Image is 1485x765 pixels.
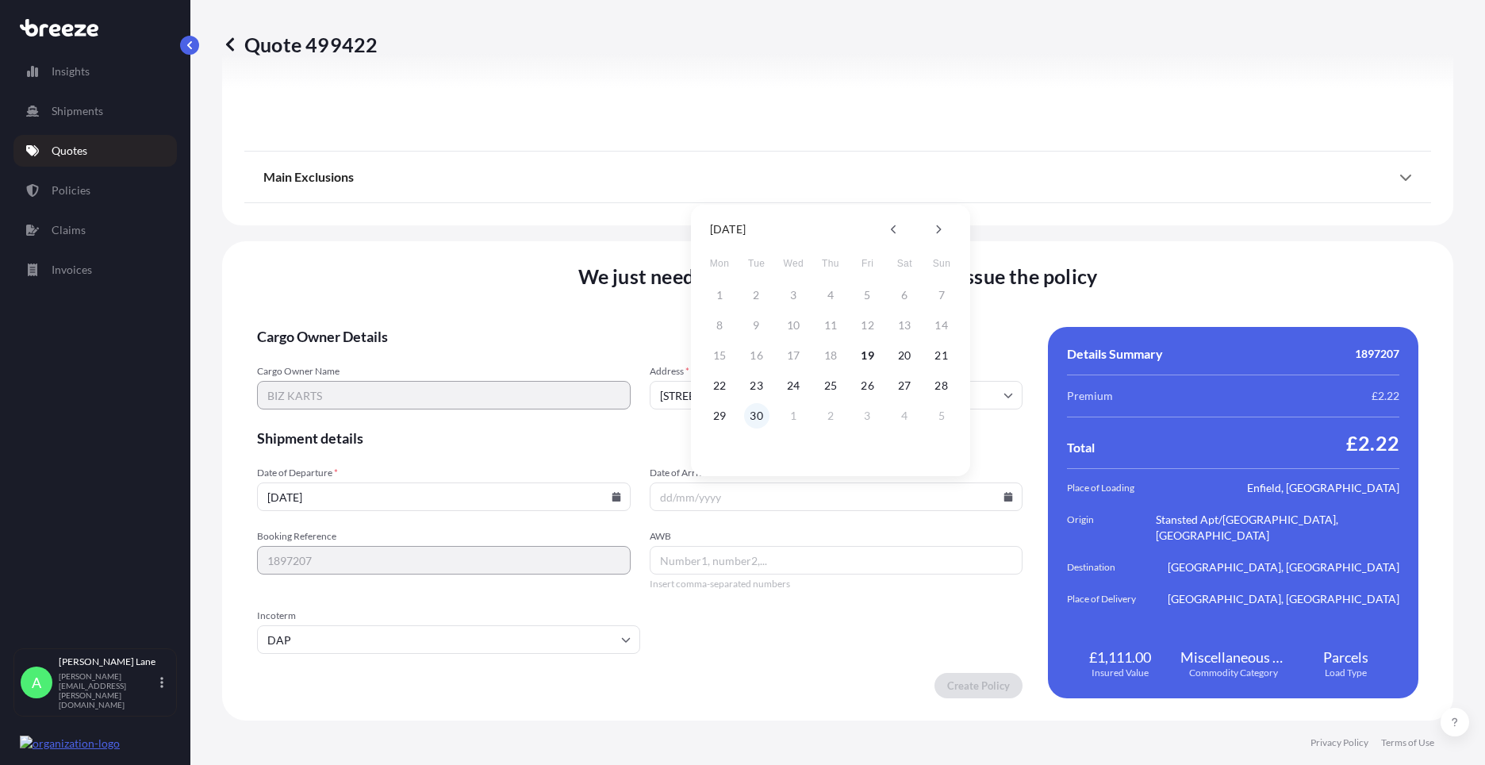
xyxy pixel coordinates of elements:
[816,248,845,279] span: Thursday
[257,365,631,378] span: Cargo Owner Name
[781,403,806,429] button: 1
[929,403,954,429] button: 5
[263,169,354,185] span: Main Exclusions
[1089,648,1151,667] span: £1,111.00
[52,63,90,79] p: Insights
[855,403,881,429] button: 3
[578,263,1098,289] span: We just need a few more details before we issue the policy
[1310,736,1368,749] a: Privacy Policy
[650,546,1023,575] input: Number1, number2,...
[1189,667,1278,679] span: Commodity Category
[742,248,771,279] span: Tuesday
[13,254,177,286] a: Invoices
[52,103,103,119] p: Shipments
[13,175,177,206] a: Policies
[257,327,1023,346] span: Cargo Owner Details
[1168,591,1399,607] span: [GEOGRAPHIC_DATA], [GEOGRAPHIC_DATA]
[781,373,806,398] button: 24
[222,32,378,57] p: Quote 499422
[744,373,769,398] button: 23
[13,56,177,87] a: Insights
[818,373,843,398] button: 25
[263,158,1412,196] div: Main Exclusions
[890,248,919,279] span: Saturday
[927,248,956,279] span: Sunday
[20,736,120,752] img: organization-logo
[257,625,640,654] input: Select...
[707,373,732,398] button: 22
[1381,736,1434,749] a: Terms of Use
[13,214,177,246] a: Claims
[947,678,1010,694] p: Create Policy
[257,429,1023,448] span: Shipment details
[32,675,41,690] span: A
[1092,667,1149,679] span: Insured Value
[650,365,1023,378] span: Address
[650,381,1023,409] input: Cargo owner address
[1067,512,1156,544] span: Origin
[929,343,954,368] button: 21
[650,467,1023,479] span: Date of Arrival
[854,248,882,279] span: Friday
[257,467,631,479] span: Date of Departure
[1355,346,1399,362] span: 1897207
[1325,667,1367,679] span: Load Type
[1156,512,1399,544] span: Stansted Apt/[GEOGRAPHIC_DATA], [GEOGRAPHIC_DATA]
[59,655,157,668] p: [PERSON_NAME] Lane
[744,403,769,429] button: 30
[52,262,92,278] p: Invoices
[892,343,917,368] button: 20
[52,143,87,159] p: Quotes
[705,248,734,279] span: Monday
[779,248,808,279] span: Wednesday
[257,609,640,622] span: Incoterm
[892,373,917,398] button: 27
[650,530,1023,543] span: AWB
[1346,430,1399,456] span: £2.22
[710,220,746,239] div: [DATE]
[257,482,631,511] input: dd/mm/yyyy
[52,183,90,198] p: Policies
[818,403,843,429] button: 2
[855,343,881,368] button: 19
[707,403,732,429] button: 29
[257,546,631,575] input: Your internal reference
[13,135,177,167] a: Quotes
[52,222,86,238] p: Claims
[1323,648,1368,667] span: Parcels
[892,403,917,429] button: 4
[1067,591,1156,607] span: Place of Delivery
[650,578,1023,590] span: Insert comma-separated numbers
[1067,346,1163,362] span: Details Summary
[1067,388,1113,404] span: Premium
[1067,440,1095,456] span: Total
[13,95,177,127] a: Shipments
[1168,559,1399,575] span: [GEOGRAPHIC_DATA], [GEOGRAPHIC_DATA]
[1180,648,1287,667] span: Miscellaneous Manufactured Articles
[650,482,1023,511] input: dd/mm/yyyy
[1067,480,1156,496] span: Place of Loading
[855,373,881,398] button: 26
[59,671,157,709] p: [PERSON_NAME][EMAIL_ADDRESS][PERSON_NAME][DOMAIN_NAME]
[257,530,631,543] span: Booking Reference
[934,673,1023,698] button: Create Policy
[1372,388,1399,404] span: £2.22
[929,373,954,398] button: 28
[1247,480,1399,496] span: Enfield, [GEOGRAPHIC_DATA]
[1067,559,1156,575] span: Destination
